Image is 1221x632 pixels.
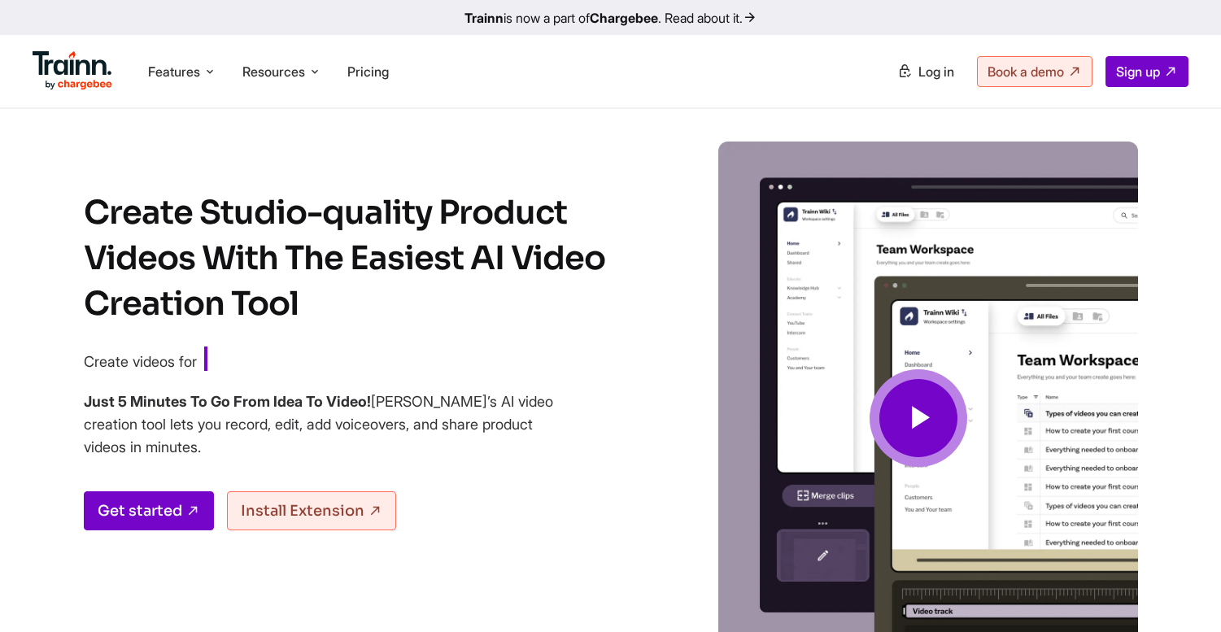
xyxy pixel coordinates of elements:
b: Just 5 Minutes To Go From Idea To Video! [84,393,371,410]
span: Resources [242,63,305,81]
a: Log in [887,57,964,86]
a: Sign up [1105,56,1188,87]
span: Features [148,63,200,81]
iframe: Chat Widget [1140,554,1221,632]
h1: Create Studio-quality Product Videos With The Easiest AI Video Creation Tool [84,190,637,327]
span: Sign up [1116,63,1160,80]
b: Chargebee [590,10,658,26]
span: Create videos for [84,353,197,370]
img: Trainn Logo [33,51,112,90]
span: Customer Support [204,347,407,374]
a: Get started [84,491,214,530]
h4: [PERSON_NAME]’s AI video creation tool lets you record, edit, add voiceovers, and share product v... [84,390,556,459]
span: Log in [918,63,954,80]
a: Install Extension [227,491,396,530]
a: Book a demo [977,56,1092,87]
a: Pricing [347,63,389,80]
span: Book a demo [988,63,1064,80]
b: Trainn [464,10,504,26]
